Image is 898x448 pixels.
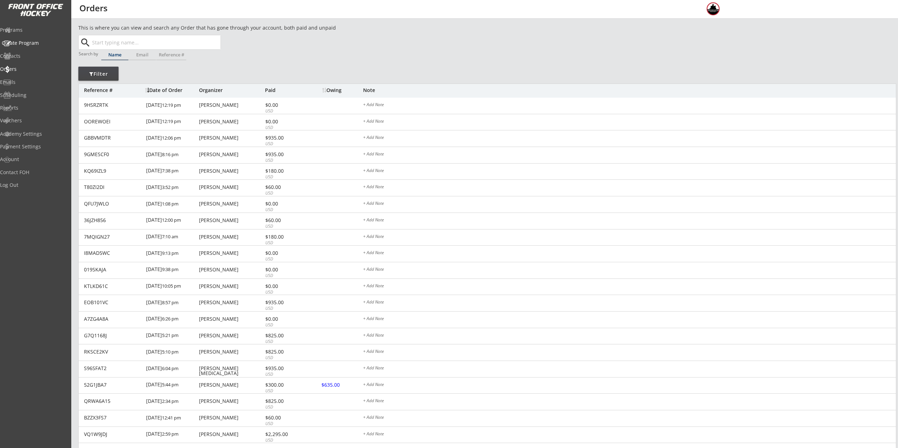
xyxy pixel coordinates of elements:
div: [DATE] [146,229,197,245]
div: [PERSON_NAME] [199,333,263,338]
div: + Add Note [363,119,896,125]
div: [DATE] [146,378,197,393]
div: KTLKD61C [84,284,142,289]
div: $825.00 [265,349,303,354]
div: + Add Note [363,185,896,190]
div: Email [129,53,156,57]
div: Note [363,88,896,93]
font: 3:52 pm [162,184,179,190]
div: [PERSON_NAME] [199,284,263,289]
div: $60.00 [265,185,303,190]
div: [DATE] [146,147,197,163]
div: + Add Note [363,135,896,141]
div: GBBVMDTR [84,135,142,140]
div: $825.00 [265,333,303,338]
div: Create Program [2,41,65,45]
div: [DATE] [146,361,197,377]
div: OOREWOEI [84,119,142,124]
font: 1:08 pm [162,201,179,207]
div: 7MQIGN27 [84,234,142,239]
font: 5:10 pm [162,349,179,355]
div: G7Q1168J [84,333,142,338]
font: 8:57 pm [162,299,179,306]
div: [PERSON_NAME] [199,267,263,272]
div: [DATE] [146,213,197,229]
div: [DATE] [146,427,197,443]
font: 12:19 pm [162,118,181,124]
font: 9:38 pm [162,266,179,272]
div: I8MAD5WC [84,251,142,256]
div: + Add Note [363,103,896,108]
div: $60.00 [265,415,303,420]
div: $0.00 [265,201,303,206]
div: + Add Note [363,382,896,388]
div: $180.00 [265,168,303,173]
div: $0.00 [265,267,303,272]
div: USD [265,207,303,213]
font: 7:38 pm [162,167,179,174]
font: 2:34 pm [162,398,179,404]
div: USD [265,240,303,246]
div: [PERSON_NAME] [199,152,263,157]
div: USD [265,223,303,229]
div: [DATE] [146,114,197,130]
div: [DATE] [146,164,197,179]
div: [DATE] [146,312,197,327]
div: + Add Note [363,284,896,289]
div: [PERSON_NAME][MEDICAL_DATA] [199,366,263,376]
div: USD [265,404,303,410]
div: [DATE] [146,295,197,311]
div: + Add Note [363,251,896,256]
div: A7ZG4A8A [84,317,142,321]
font: 12:19 pm [162,102,181,108]
div: USD [265,174,303,180]
div: Owing [322,88,363,93]
div: [PERSON_NAME] [199,119,263,124]
div: 9GMESCF0 [84,152,142,157]
div: + Add Note [363,333,896,339]
div: [DATE] [146,180,197,196]
div: USD [265,273,303,279]
div: Filter [78,70,119,78]
div: [PERSON_NAME] [199,103,263,108]
font: 2:59 pm [162,431,179,437]
div: USD [265,437,303,443]
div: 36JZH856 [84,218,142,223]
div: [DATE] [146,98,197,113]
div: $2,295.00 [265,432,303,437]
div: + Add Note [363,218,896,223]
div: Date of Order [145,88,197,93]
div: Organizer [199,88,263,93]
div: This is where you can view and search any Order that has gone through your account, both paid and... [78,24,376,31]
div: VQ1W9JDJ [84,432,142,437]
div: [DATE] [146,130,197,146]
div: $935.00 [265,135,303,140]
div: $0.00 [265,103,303,108]
div: USD [265,388,303,394]
div: [PERSON_NAME] [199,317,263,321]
div: [PERSON_NAME] [199,399,263,404]
div: [DATE] [146,410,197,426]
div: $180.00 [265,234,303,239]
div: USD [265,158,303,164]
div: [PERSON_NAME] [199,168,263,173]
div: RKSCE2KV [84,349,142,354]
div: $935.00 [265,300,303,305]
div: $0.00 [265,119,303,124]
div: + Add Note [363,317,896,322]
input: Start typing name... [91,35,221,49]
div: $825.00 [265,399,303,404]
div: 9HSRZRTK [84,103,142,108]
div: [DATE] [146,246,197,262]
div: USD [265,322,303,328]
div: Reference # [84,88,141,93]
div: USD [265,190,303,196]
div: + Add Note [363,152,896,158]
div: [PERSON_NAME] [199,349,263,354]
font: 10:05 pm [162,283,181,289]
div: T80ZI2DI [84,185,142,190]
div: USD [265,339,303,345]
div: [PERSON_NAME] [199,234,263,239]
font: 6:04 pm [162,365,179,372]
div: QFU7JWLO [84,201,142,206]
